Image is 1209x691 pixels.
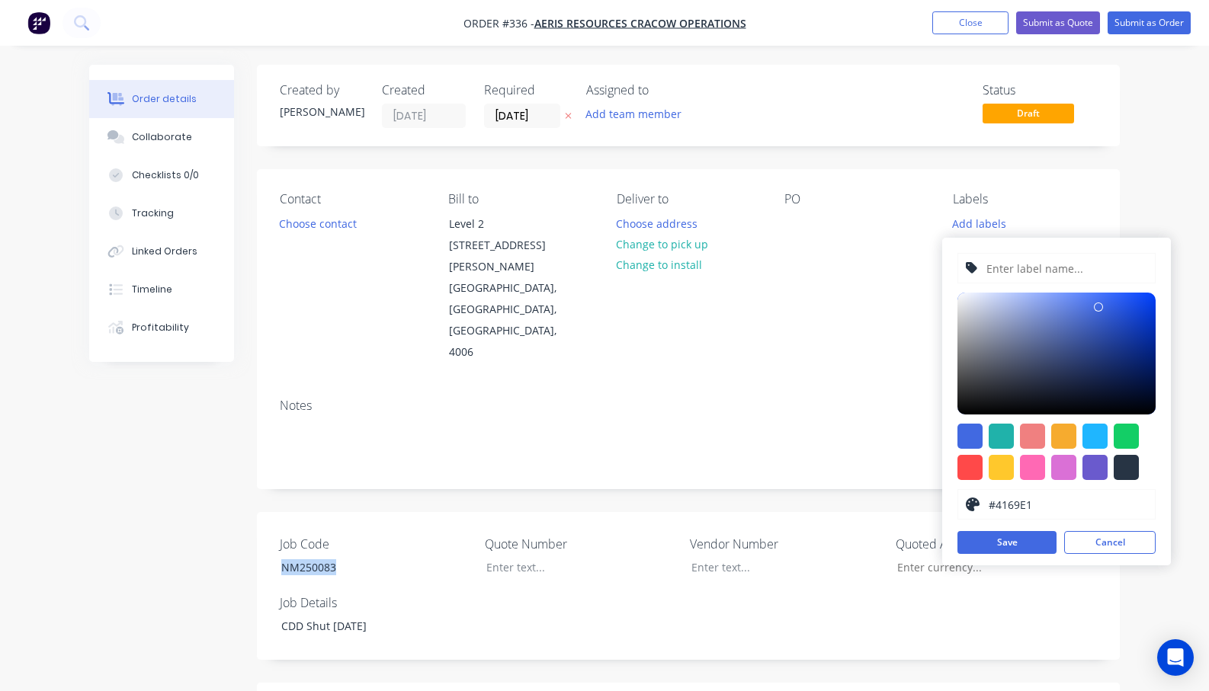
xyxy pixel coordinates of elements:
[132,206,174,220] div: Tracking
[280,398,1097,413] div: Notes
[1051,424,1076,449] div: #f6ab2f
[132,321,189,334] div: Profitability
[280,104,364,120] div: [PERSON_NAME]
[983,104,1074,123] span: Draft
[989,455,1014,480] div: #ffc82c
[784,192,928,206] div: PO
[953,192,1097,206] div: Labels
[1020,424,1045,449] div: #f08080
[484,83,568,98] div: Required
[89,309,234,347] button: Profitability
[957,455,983,480] div: #ff4949
[1064,531,1156,554] button: Cancel
[280,535,470,553] label: Job Code
[690,535,880,553] label: Vendor Number
[1157,639,1194,676] div: Open Intercom Messenger
[932,11,1009,34] button: Close
[269,556,460,578] div: NM250083
[485,535,675,553] label: Quote Number
[132,245,197,258] div: Linked Orders
[608,254,710,275] button: Change to install
[89,80,234,118] button: Order details
[132,130,192,144] div: Collaborate
[617,192,761,206] div: Deliver to
[534,16,746,30] a: Aeris Resources Cracow Operations
[1082,455,1108,480] div: #6a5acd
[89,194,234,232] button: Tracking
[280,83,364,98] div: Created by
[957,531,1057,554] button: Save
[957,424,983,449] div: #4169e1
[132,283,172,296] div: Timeline
[448,192,592,206] div: Bill to
[985,254,1147,283] input: Enter label name...
[269,615,460,637] div: CDD Shut [DATE]
[382,83,466,98] div: Created
[436,213,588,363] div: Level 2 [STREET_ADDRESS][PERSON_NAME][GEOGRAPHIC_DATA], [GEOGRAPHIC_DATA], [GEOGRAPHIC_DATA], 4006
[989,424,1014,449] div: #20b2aa
[608,213,705,233] button: Choose address
[280,593,470,612] label: Job Details
[1108,11,1191,34] button: Submit as Order
[463,16,534,30] span: Order #336 -
[1020,455,1045,480] div: #ff69b4
[608,234,716,254] button: Change to pick up
[1082,424,1108,449] div: #1fb6ff
[280,192,424,206] div: Contact
[1114,455,1139,480] div: #273444
[1016,11,1100,34] button: Submit as Quote
[132,168,199,182] div: Checklists 0/0
[884,556,1086,579] input: Enter currency...
[89,232,234,270] button: Linked Orders
[27,11,50,34] img: Factory
[578,104,690,124] button: Add team member
[89,118,234,156] button: Collaborate
[132,92,197,106] div: Order details
[1051,455,1076,480] div: #da70d6
[89,270,234,309] button: Timeline
[983,83,1097,98] div: Status
[586,104,690,124] button: Add team member
[944,213,1015,233] button: Add labels
[1114,424,1139,449] div: #13ce66
[449,277,576,363] div: [GEOGRAPHIC_DATA], [GEOGRAPHIC_DATA], [GEOGRAPHIC_DATA], 4006
[896,535,1086,553] label: Quoted Amount
[586,83,739,98] div: Assigned to
[449,213,576,277] div: Level 2 [STREET_ADDRESS][PERSON_NAME]
[89,156,234,194] button: Checklists 0/0
[271,213,365,233] button: Choose contact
